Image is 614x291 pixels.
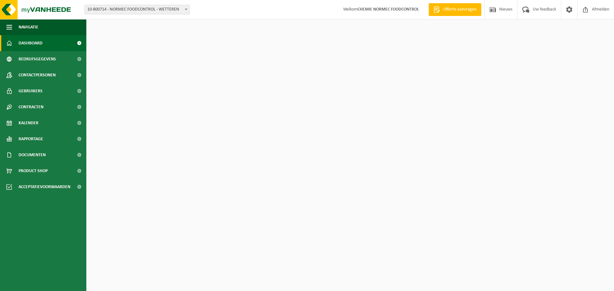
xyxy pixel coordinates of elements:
span: Rapportage [19,131,43,147]
span: Kalender [19,115,38,131]
span: Bedrijfsgegevens [19,51,56,67]
span: Acceptatievoorwaarden [19,179,70,195]
span: Gebruikers [19,83,43,99]
span: Offerte aanvragen [442,6,478,13]
strong: CHEMIE NORMEC FOODCONTROL [358,7,419,12]
span: Dashboard [19,35,43,51]
span: 10-800714 - NORMEC FOODCONTROL - WETTEREN [84,5,190,14]
a: Offerte aanvragen [429,3,481,16]
span: Contracten [19,99,43,115]
span: Product Shop [19,163,48,179]
span: Contactpersonen [19,67,56,83]
span: Documenten [19,147,46,163]
span: 10-800714 - NORMEC FOODCONTROL - WETTEREN [85,5,189,14]
span: Navigatie [19,19,38,35]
